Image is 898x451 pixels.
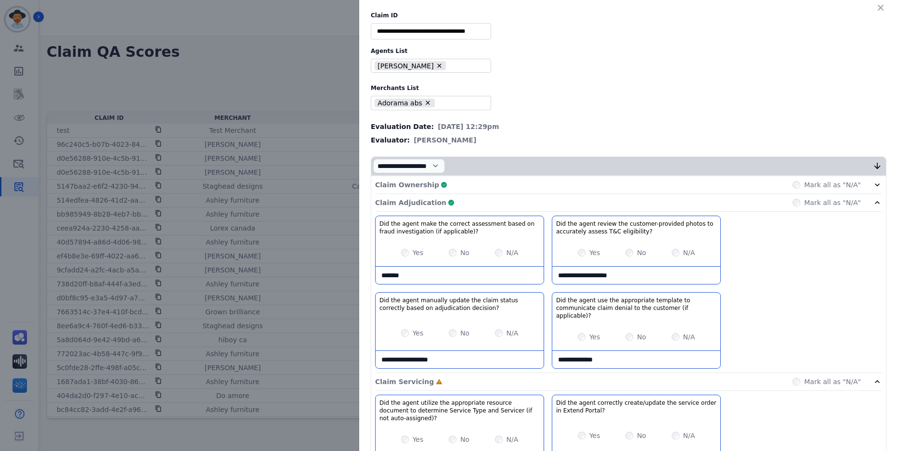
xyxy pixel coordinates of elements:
[438,122,499,131] span: [DATE] 12:29pm
[413,248,424,258] label: Yes
[683,332,695,342] label: N/A
[373,97,485,109] ul: selected options
[436,62,443,69] button: Remove Deidra Radford
[683,431,695,440] label: N/A
[804,180,861,190] label: Mark all as "N/A"
[371,47,886,55] label: Agents List
[507,248,519,258] label: N/A
[637,332,646,342] label: No
[375,61,446,70] li: [PERSON_NAME]
[424,99,431,106] button: Remove Adorama abs
[507,435,519,444] label: N/A
[371,135,886,145] div: Evaluator:
[413,328,424,338] label: Yes
[804,377,861,387] label: Mark all as "N/A"
[507,328,519,338] label: N/A
[589,431,600,440] label: Yes
[804,198,861,207] label: Mark all as "N/A"
[379,296,540,312] h3: Did the agent manually update the claim status correctly based on adjudication decision?
[414,135,476,145] span: [PERSON_NAME]
[375,99,435,108] li: Adorama abs
[637,431,646,440] label: No
[371,122,886,131] div: Evaluation Date:
[683,248,695,258] label: N/A
[460,328,469,338] label: No
[375,377,434,387] p: Claim Servicing
[379,399,540,422] h3: Did the agent utilize the appropriate resource document to determine Service Type and Servicer (i...
[375,180,439,190] p: Claim Ownership
[413,435,424,444] label: Yes
[637,248,646,258] label: No
[556,220,716,235] h3: Did the agent review the customer-provided photos to accurately assess T&C eligibility?
[371,12,886,19] label: Claim ID
[379,220,540,235] h3: Did the agent make the correct assessment based on fraud investigation (if applicable)?
[460,435,469,444] label: No
[460,248,469,258] label: No
[589,248,600,258] label: Yes
[375,198,446,207] p: Claim Adjudication
[371,84,886,92] label: Merchants List
[556,296,716,320] h3: Did the agent use the appropriate template to communicate claim denial to the customer (if applic...
[373,60,485,72] ul: selected options
[556,399,716,414] h3: Did the agent correctly create/update the service order in Extend Portal?
[589,332,600,342] label: Yes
